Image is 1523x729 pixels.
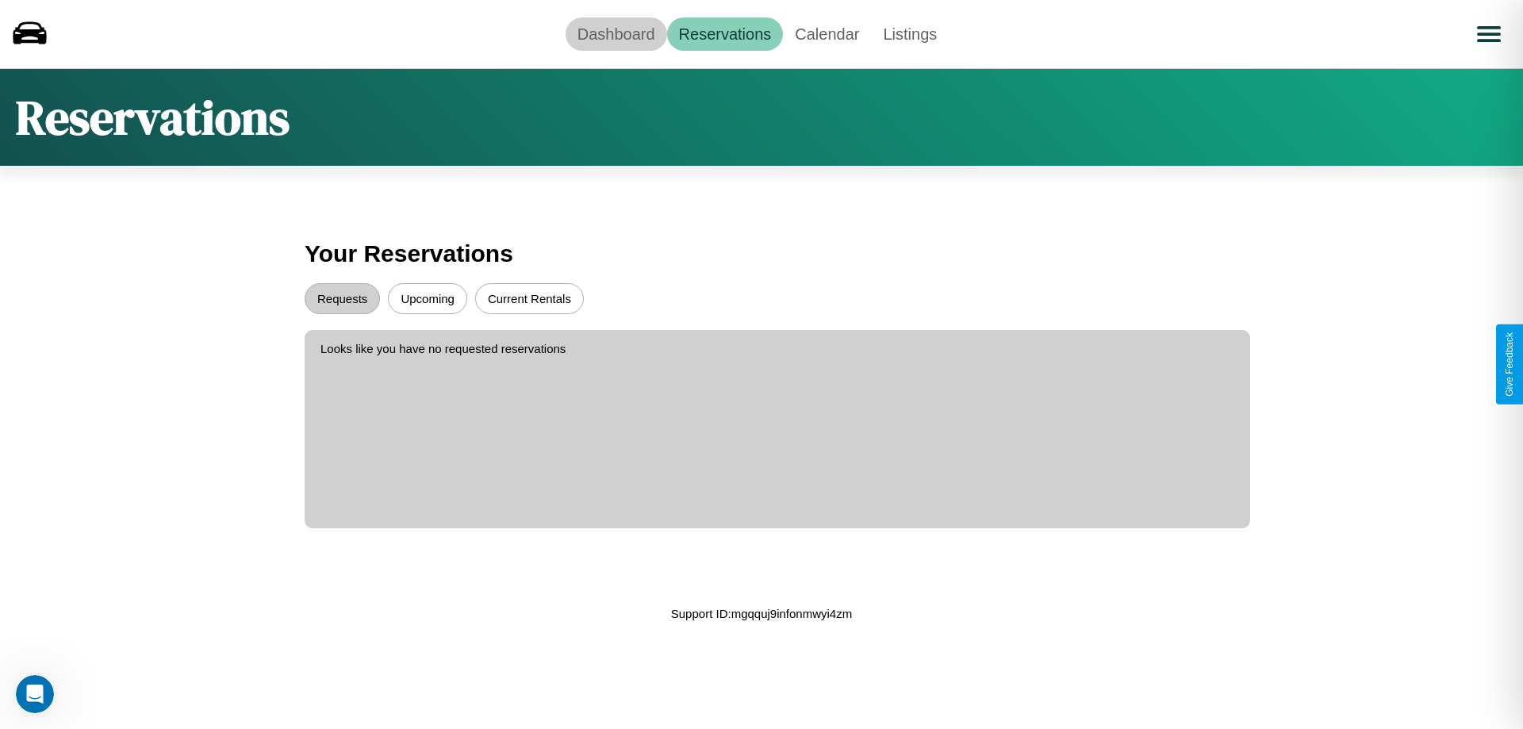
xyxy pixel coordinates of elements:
[871,17,949,51] a: Listings
[305,232,1218,275] h3: Your Reservations
[1467,12,1511,56] button: Open menu
[667,17,784,51] a: Reservations
[16,85,290,150] h1: Reservations
[566,17,667,51] a: Dashboard
[305,283,380,314] button: Requests
[388,283,467,314] button: Upcoming
[475,283,584,314] button: Current Rentals
[320,338,1234,359] p: Looks like you have no requested reservations
[783,17,871,51] a: Calendar
[1504,332,1515,397] div: Give Feedback
[16,675,54,713] iframe: Intercom live chat
[671,603,852,624] p: Support ID: mgqquj9infonmwyi4zm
